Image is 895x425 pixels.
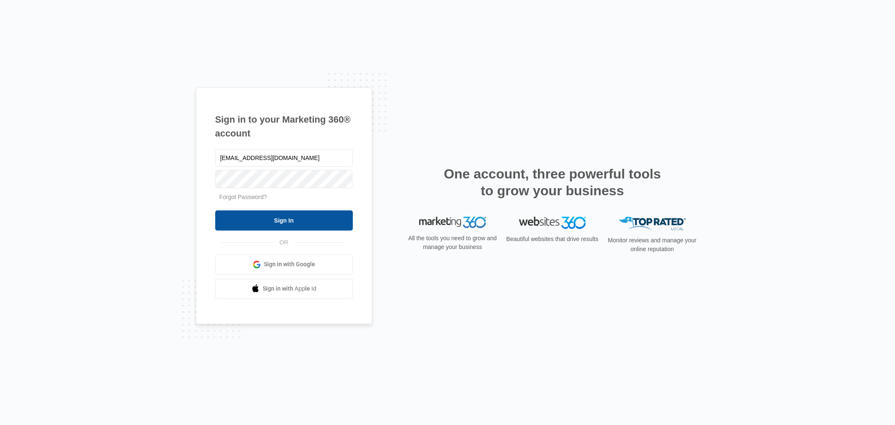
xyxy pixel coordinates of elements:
p: Beautiful websites that drive results [506,235,600,244]
span: Sign in with Apple Id [263,284,316,293]
img: Marketing 360 [419,217,486,228]
span: Sign in with Google [264,260,315,269]
input: Sign In [215,210,353,231]
img: Websites 360 [519,217,586,229]
h2: One account, three powerful tools to grow your business [441,165,664,199]
span: OR [274,238,294,247]
p: All the tools you need to grow and manage your business [406,234,500,252]
a: Sign in with Apple Id [215,279,353,299]
input: Email [215,149,353,167]
p: Monitor reviews and manage your online reputation [605,236,699,254]
img: Top Rated Local [619,217,686,231]
h1: Sign in to your Marketing 360® account [215,113,353,140]
a: Sign in with Google [215,254,353,275]
a: Forgot Password? [219,194,267,200]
